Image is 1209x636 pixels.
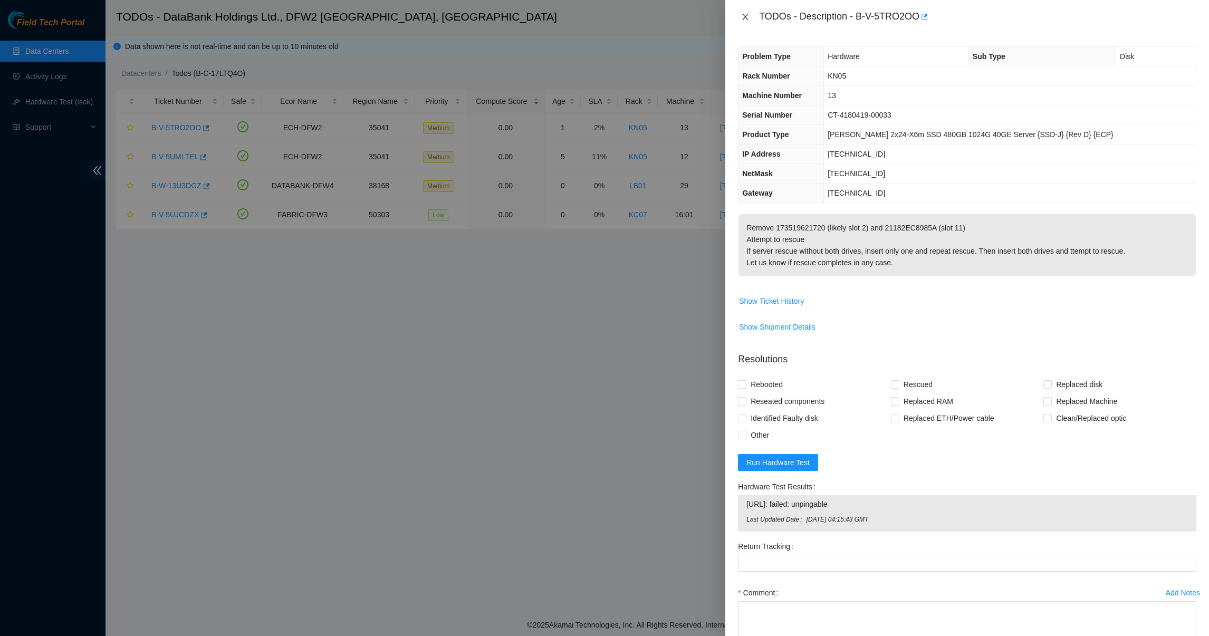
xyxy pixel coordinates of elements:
[746,376,787,393] span: Rebooted
[746,427,773,444] span: Other
[738,214,1196,276] p: Remove 173519621720 (likely slot 2) and 21182EC8985A (slot 11) Attempt to rescue If server rescue...
[738,538,798,555] label: Return Tracking
[738,454,818,471] button: Run Hardware Test
[741,13,750,21] span: close
[746,393,829,410] span: Reseated components
[742,150,780,158] span: IP Address
[739,295,804,307] span: Show Ticket History
[828,189,885,197] span: [TECHNICAL_ID]
[738,12,753,22] button: Close
[828,169,885,178] span: [TECHNICAL_ID]
[1120,52,1134,61] span: Disk
[742,91,802,100] span: Machine Number
[746,410,822,427] span: Identified Faulty disk
[738,555,1196,572] input: Return Tracking
[742,72,790,80] span: Rack Number
[828,130,1114,139] span: [PERSON_NAME] 2x24-X6m SSD 480GB 1024G 40GE Server {SSD-J} {Rev D} {ECP}
[742,52,791,61] span: Problem Type
[739,321,815,333] span: Show Shipment Details
[746,457,810,468] span: Run Hardware Test
[899,410,999,427] span: Replaced ETH/Power cable
[1166,589,1200,596] div: Add Notes
[742,111,792,119] span: Serial Number
[759,8,1196,25] div: TODOs - Description - B-V-5TRO2OO
[1052,410,1130,427] span: Clean/Replaced optic
[738,344,1196,367] p: Resolutions
[738,584,782,601] label: Comment
[899,376,937,393] span: Rescued
[742,189,773,197] span: Gateway
[742,169,773,178] span: NetMask
[738,319,816,335] button: Show Shipment Details
[828,91,836,100] span: 13
[828,72,846,80] span: KN05
[738,293,804,310] button: Show Ticket History
[1165,584,1201,601] button: Add Notes
[1052,376,1107,393] span: Replaced disk
[738,478,819,495] label: Hardware Test Results
[899,393,957,410] span: Replaced RAM
[1052,393,1121,410] span: Replaced Machine
[807,515,1188,525] span: [DATE] 04:15:43 GMT
[746,498,1188,510] span: [URL]: failed: unpingable
[742,130,789,139] span: Product Type
[746,515,806,525] span: Last Updated Date
[973,52,1005,61] span: Sub Type
[828,150,885,158] span: [TECHNICAL_ID]
[828,52,860,61] span: Hardware
[828,111,891,119] span: CT-4180419-00033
